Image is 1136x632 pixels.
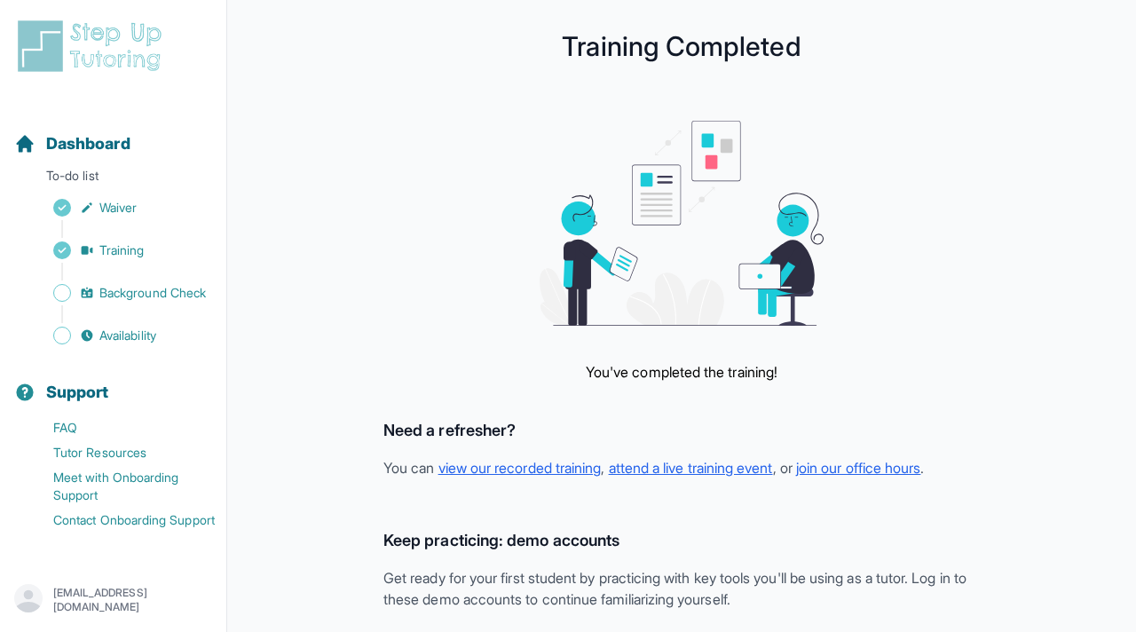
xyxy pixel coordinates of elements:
span: Background Check [99,284,206,302]
img: logo [14,18,172,75]
span: Availability [99,327,156,344]
a: join our office hours [796,459,920,477]
img: meeting graphic [540,121,824,326]
button: [EMAIL_ADDRESS][DOMAIN_NAME] [14,584,212,616]
h1: Training Completed [263,36,1100,57]
a: Dashboard [14,131,130,156]
button: Dashboard [7,103,219,163]
a: Background Check [14,280,226,305]
p: To-do list [7,167,219,192]
a: view our recorded training [438,459,602,477]
span: Dashboard [46,131,130,156]
span: Support [46,380,109,405]
h3: Keep practicing: demo accounts [383,528,980,553]
p: You can , , or . [383,457,980,478]
p: [EMAIL_ADDRESS][DOMAIN_NAME] [53,586,212,614]
a: Contact Onboarding Support [14,508,226,533]
button: Support [7,352,219,412]
a: FAQ [14,415,226,440]
a: Meet with Onboarding Support [14,465,226,508]
span: Training [99,241,145,259]
h3: Need a refresher? [383,418,980,443]
a: Tutor Resources [14,440,226,465]
p: Get ready for your first student by practicing with key tools you'll be using as a tutor. Log in ... [383,567,980,610]
span: Waiver [99,199,137,217]
a: Waiver [14,195,226,220]
p: You've completed the training! [586,361,777,383]
a: attend a live training event [609,459,773,477]
a: Availability [14,323,226,348]
a: Training [14,238,226,263]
